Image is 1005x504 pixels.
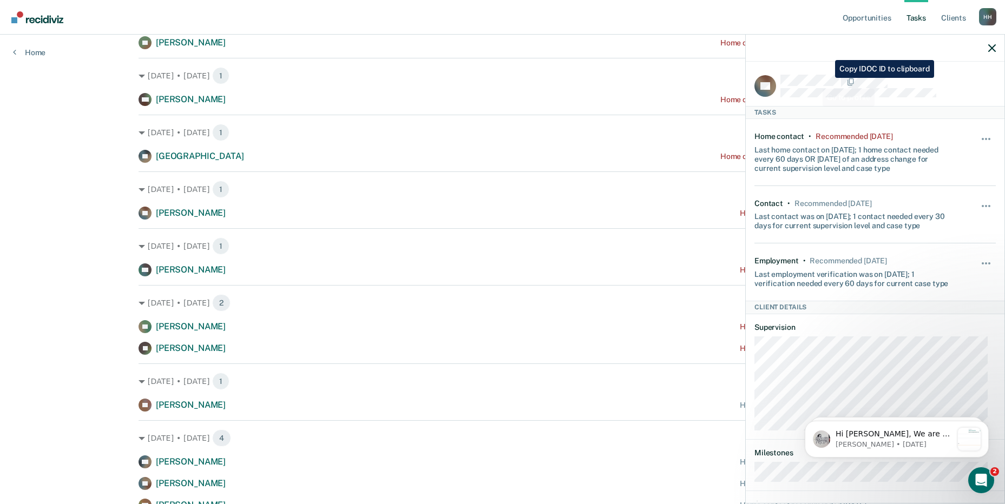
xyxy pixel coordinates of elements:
div: [DATE] • [DATE] [139,294,866,311]
span: 1 [212,237,229,255]
span: 2 [990,467,999,476]
button: Profile dropdown button [979,8,996,25]
div: [DATE] • [DATE] [139,124,866,141]
div: [DATE] • [DATE] [139,237,866,255]
div: Home contact recommended a month ago [720,38,866,48]
div: Home contact recommended a month ago [720,152,866,161]
p: Message from Kim, sent 1w ago [47,41,164,50]
span: [PERSON_NAME] [156,321,226,331]
div: • [787,199,790,208]
dt: Milestones [754,448,996,457]
div: Home contact recommended [DATE] [740,479,866,488]
div: Contact [754,199,783,208]
span: [PERSON_NAME] [156,208,226,218]
img: Recidiviz [11,11,63,23]
span: [PERSON_NAME] [156,37,226,48]
span: [GEOGRAPHIC_DATA] [156,151,244,161]
div: [DATE] • [DATE] [139,67,866,84]
span: 2 [212,294,231,311]
div: Home contact recommended a month ago [720,95,866,104]
span: [PERSON_NAME] [156,343,226,353]
span: Hi [PERSON_NAME], We are so excited to announce a brand new feature: AI case note search! 📣 Findi... [47,30,164,308]
span: [PERSON_NAME] [156,94,226,104]
div: Client Details [746,301,1004,314]
div: • [809,132,811,141]
div: Last home contact on [DATE]; 1 home contact needed every 60 days OR [DATE] of an address change f... [754,141,956,173]
div: Last employment verification was on [DATE]; 1 verification needed every 60 days for current case ... [754,266,956,288]
iframe: Intercom notifications message [789,399,1005,475]
iframe: Intercom live chat [968,467,994,493]
div: Recommended in 23 days [810,256,886,266]
div: Employment [754,256,799,266]
span: 1 [212,67,229,84]
div: [DATE] • [DATE] [139,429,866,447]
div: Home contact recommended [DATE] [740,344,866,353]
div: H H [979,8,996,25]
div: Home contact [754,132,804,141]
div: Recommended 25 days ago [816,132,892,141]
div: [DATE] • [DATE] [139,373,866,390]
dt: Supervision [754,323,996,332]
div: Home contact recommended [DATE] [740,209,866,218]
div: Home contact recommended [DATE] [740,266,866,275]
span: [PERSON_NAME] [156,264,226,275]
div: Home contact recommended [DATE] [740,457,866,467]
div: Tasks [746,106,1004,119]
div: • [803,256,806,266]
div: [DATE] • [DATE] [139,181,866,198]
a: Home [13,48,45,57]
span: 1 [212,373,229,390]
div: Home contact recommended [DATE] [740,401,866,410]
span: 1 [212,124,229,141]
div: Recommended in 23 days [794,199,871,208]
span: [PERSON_NAME] [156,478,226,488]
span: 1 [212,181,229,198]
span: [PERSON_NAME] [156,400,226,410]
div: Last contact was on [DATE]; 1 contact needed every 30 days for current supervision level and case... [754,208,956,230]
div: Home contact recommended [DATE] [740,322,866,331]
span: 4 [212,429,231,447]
span: [PERSON_NAME] [156,456,226,467]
